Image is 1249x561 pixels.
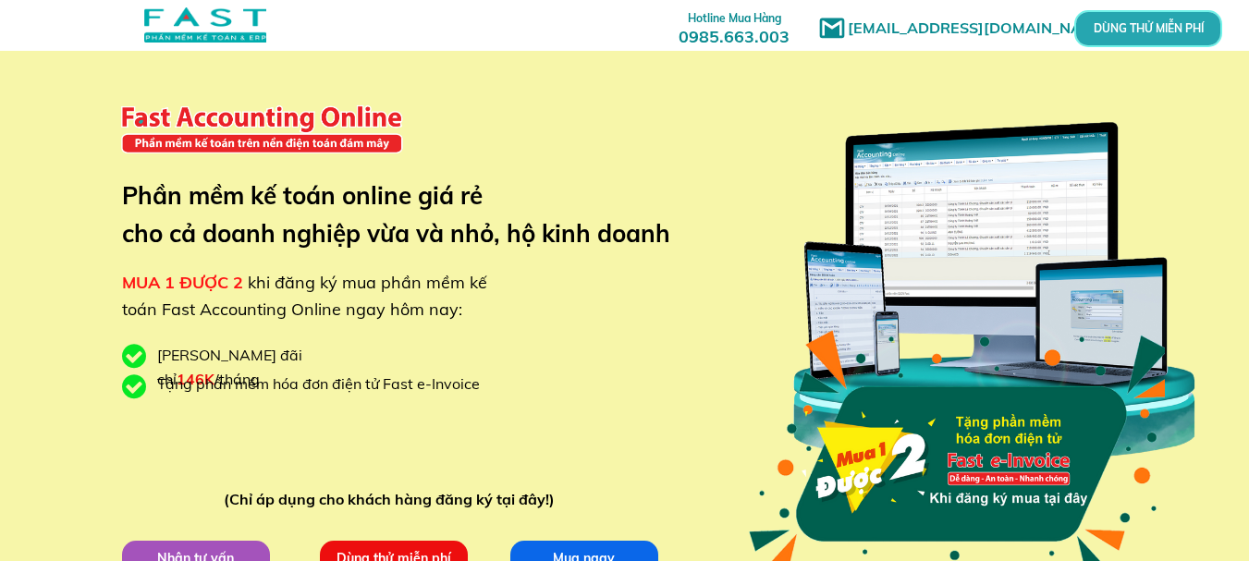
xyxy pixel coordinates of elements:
div: [PERSON_NAME] đãi chỉ /tháng [157,344,398,391]
h3: Phần mềm kế toán online giá rẻ cho cả doanh nghiệp vừa và nhỏ, hộ kinh doanh [122,177,698,253]
div: Tặng phần mềm hóa đơn điện tử Fast e-Invoice [157,372,494,396]
span: Hotline Mua Hàng [688,11,781,25]
div: (Chỉ áp dụng cho khách hàng đăng ký tại đây!) [224,488,563,512]
span: 146K [177,370,214,388]
p: DÙNG THỬ MIỄN PHÍ [1126,23,1170,33]
h1: [EMAIL_ADDRESS][DOMAIN_NAME] [848,17,1120,41]
span: khi đăng ký mua phần mềm kế toán Fast Accounting Online ngay hôm nay: [122,272,487,320]
span: MUA 1 ĐƯỢC 2 [122,272,243,293]
h3: 0985.663.003 [658,6,810,46]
